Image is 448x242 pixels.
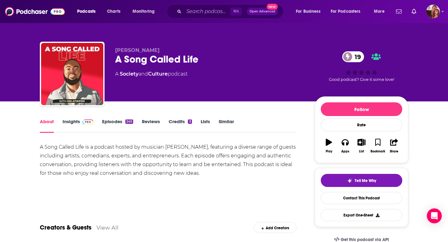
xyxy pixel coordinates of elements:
[219,119,234,133] a: Similar
[329,77,394,82] span: Good podcast? Give it some love!
[386,135,402,157] button: Share
[173,4,289,19] div: Search podcasts, credits, & more...
[341,150,349,153] div: Apps
[321,192,402,204] a: Contact This Podcast
[73,7,104,16] button: open menu
[115,47,160,53] span: [PERSON_NAME]
[40,119,54,133] a: About
[348,51,364,62] span: 19
[148,71,168,77] a: Culture
[426,5,440,18] span: Logged in as DaveKass
[370,7,392,16] button: open menu
[107,7,120,16] span: Charts
[142,119,160,133] a: Reviews
[327,7,370,16] button: open menu
[353,135,370,157] button: List
[125,119,133,124] div: 245
[337,135,353,157] button: Apps
[267,4,278,10] span: New
[321,102,402,116] button: Follow
[321,209,402,221] button: Export One-Sheet
[41,43,103,105] img: A Song Called Life
[371,150,385,153] div: Bookmark
[347,178,352,183] img: tell me why sparkle
[296,7,320,16] span: For Business
[427,208,442,223] div: Open Intercom Messenger
[169,119,192,133] a: Credits3
[321,174,402,187] button: tell me why sparkleTell Me Why
[5,6,65,17] img: Podchaser - Follow, Share and Rate Podcasts
[374,7,385,16] span: More
[342,51,364,62] a: 19
[184,7,230,16] input: Search podcasts, credits, & more...
[426,5,440,18] img: User Profile
[370,135,386,157] button: Bookmark
[201,119,210,133] a: Lists
[315,47,408,86] div: 19Good podcast? Give it some love!
[250,10,275,13] span: Open Advanced
[40,143,296,178] div: A Song Called Life is a podcast hosted by musician [PERSON_NAME], featuring a diverse range of gu...
[120,71,138,77] a: Society
[247,8,278,15] button: Open AdvancedNew
[409,6,419,17] a: Show notifications dropdown
[115,70,188,78] div: A podcast
[133,7,155,16] span: Monitoring
[355,178,376,183] span: Tell Me Why
[188,119,192,124] div: 3
[292,7,328,16] button: open menu
[102,119,133,133] a: Episodes245
[426,5,440,18] button: Show profile menu
[230,7,242,16] span: ⌘ K
[326,150,332,153] div: Play
[128,7,163,16] button: open menu
[82,119,93,124] img: Podchaser Pro
[254,222,296,233] div: Add Creators
[103,7,124,16] a: Charts
[321,119,402,131] div: Rate
[96,224,119,231] a: View All
[138,71,148,77] span: and
[321,135,337,157] button: Play
[390,150,398,153] div: Share
[40,224,91,231] a: Creators & Guests
[331,7,361,16] span: For Podcasters
[77,7,96,16] span: Podcasts
[63,119,93,133] a: InsightsPodchaser Pro
[359,150,364,153] div: List
[394,6,404,17] a: Show notifications dropdown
